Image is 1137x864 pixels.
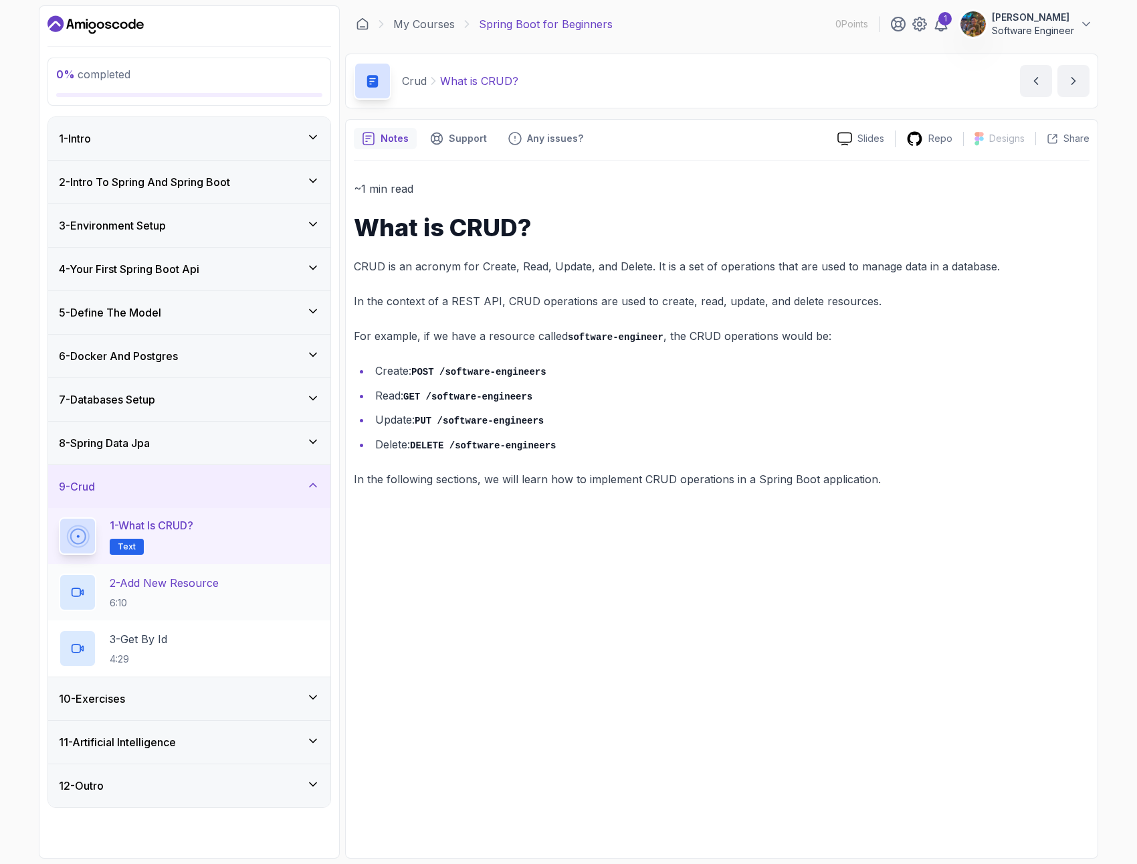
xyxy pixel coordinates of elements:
[479,16,613,32] p: Spring Boot for Beginners
[354,292,1090,311] p: In the context of a REST API, CRUD operations are used to create, read, update, and delete resour...
[500,128,591,149] button: Feedback button
[410,440,556,451] code: DELETE /software-engineers
[59,218,166,234] h3: 3 - Environment Setup
[896,131,963,147] a: Repo
[354,128,417,149] button: notes button
[59,734,176,750] h3: 11 - Artificial Intelligence
[960,11,986,37] img: user profile image
[1035,132,1090,145] button: Share
[59,479,95,495] h3: 9 - Crud
[354,327,1090,346] p: For example, if we have a resource called , the CRUD operations would be:
[371,386,1090,406] li: Read:
[110,631,167,647] p: 3 - Get By Id
[354,470,1090,489] p: In the following sections, we will learn how to implement CRUD operations in a Spring Boot applic...
[48,291,330,334] button: 5-Define The Model
[48,721,330,764] button: 11-Artificial Intelligence
[59,174,230,190] h3: 2 - Intro To Spring And Spring Boot
[354,257,1090,276] p: CRUD is an acronym for Create, Read, Update, and Delete. It is a set of operations that are used ...
[59,348,178,364] h3: 6 - Docker And Postgres
[48,677,330,720] button: 10-Exercises
[989,132,1025,145] p: Designs
[568,332,663,343] code: software-engineer
[356,17,369,31] a: Dashboard
[59,305,161,321] h3: 5 - Define The Model
[440,73,518,89] p: What is CRUD?
[59,574,320,611] button: 2-Add New Resource6:10
[110,653,167,666] p: 4:29
[110,575,219,591] p: 2 - Add New Resource
[992,24,1074,37] p: Software Engineer
[933,16,949,32] a: 1
[835,17,868,31] p: 0 Points
[371,410,1090,430] li: Update:
[48,422,330,464] button: 8-Spring Data Jpa
[48,161,330,203] button: 2-Intro To Spring And Spring Boot
[938,12,952,25] div: 1
[354,179,1090,198] p: ~1 min read
[381,132,409,145] p: Notes
[371,435,1090,454] li: Delete:
[371,361,1090,381] li: Create:
[415,416,544,426] code: PUT /software-engineers
[1020,65,1052,97] button: previous content
[411,367,546,377] code: POST /software-engineers
[48,378,330,421] button: 7-Databases Setup
[118,541,136,552] span: Text
[827,132,895,146] a: Slides
[393,16,455,32] a: My Courses
[48,117,330,160] button: 1-Intro
[47,14,144,35] a: Dashboard
[422,128,495,149] button: Support button
[527,132,583,145] p: Any issues?
[992,11,1074,24] p: [PERSON_NAME]
[56,68,75,81] span: 0 %
[59,778,104,794] h3: 12 - Outro
[354,214,1090,241] h1: What is CRUD?
[110,596,219,610] p: 6:10
[857,132,884,145] p: Slides
[449,132,487,145] p: Support
[48,764,330,807] button: 12-Outro
[48,465,330,508] button: 9-Crud
[56,68,130,81] span: completed
[928,132,952,145] p: Repo
[110,517,193,533] p: 1 - What is CRUD?
[48,204,330,247] button: 3-Environment Setup
[59,517,320,555] button: 1-What is CRUD?Text
[402,73,427,89] p: Crud
[59,392,155,408] h3: 7 - Databases Setup
[1057,65,1090,97] button: next content
[48,335,330,377] button: 6-Docker And Postgres
[59,630,320,667] button: 3-Get By Id4:29
[59,131,91,147] h3: 1 - Intro
[960,11,1093,37] button: user profile image[PERSON_NAME]Software Engineer
[59,691,125,707] h3: 10 - Exercises
[59,261,199,277] h3: 4 - Your First Spring Boot Api
[59,435,150,451] h3: 8 - Spring Data Jpa
[403,392,532,402] code: GET /software-engineers
[48,248,330,290] button: 4-Your First Spring Boot Api
[1063,132,1090,145] p: Share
